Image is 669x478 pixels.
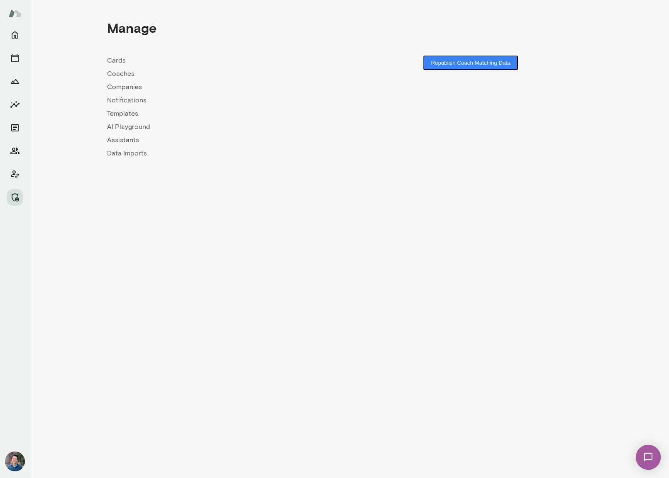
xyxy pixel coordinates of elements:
button: Growth Plan [7,73,23,90]
a: Companies [107,82,349,92]
a: Coaches [107,69,349,79]
h4: Manage [107,20,156,36]
img: Mento [8,5,22,21]
a: AI Playground [107,122,349,132]
a: Data Imports [107,148,349,158]
button: Insights [7,96,23,113]
button: Client app [7,166,23,182]
button: Republish Coach Matching Data [423,56,518,70]
a: Assistants [107,135,349,145]
a: Cards [107,56,349,66]
img: Alex Yu [5,451,25,471]
button: Home [7,27,23,43]
button: Sessions [7,50,23,66]
a: Notifications [107,95,349,105]
button: Documents [7,119,23,136]
button: Manage [7,189,23,206]
button: Members [7,143,23,159]
a: Templates [107,109,349,119]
